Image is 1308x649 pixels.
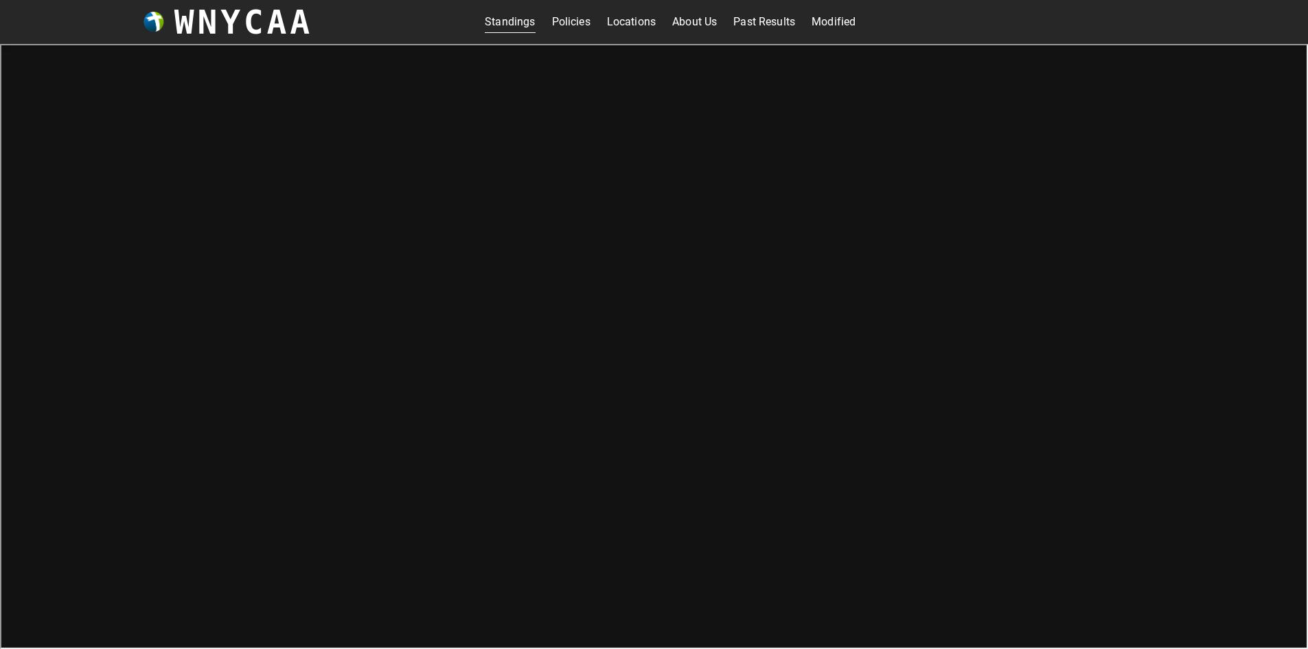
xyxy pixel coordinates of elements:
a: Standings [485,11,535,33]
h3: WNYCAA [174,3,313,41]
a: Locations [607,11,656,33]
a: Past Results [733,11,795,33]
a: About Us [672,11,717,33]
img: wnycaaBall.png [144,12,164,32]
a: Policies [552,11,590,33]
a: Modified [812,11,856,33]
